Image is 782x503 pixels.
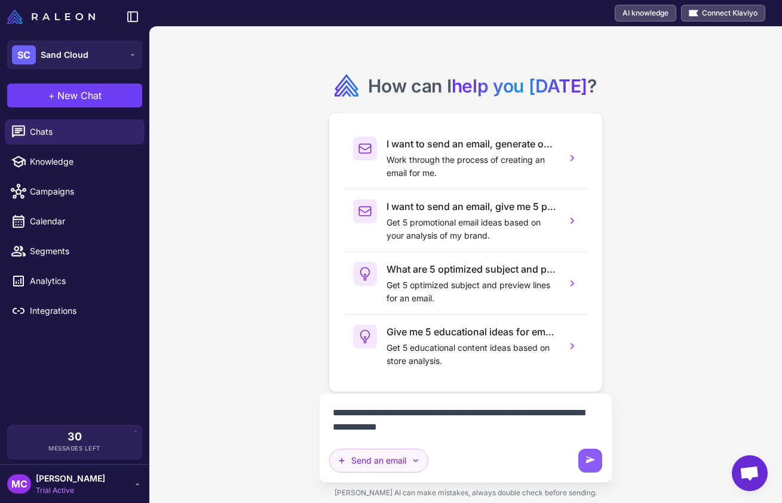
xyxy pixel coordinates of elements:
button: SCSand Cloud [7,41,142,69]
a: Knowledge [5,149,145,174]
a: Campaigns [5,179,145,204]
img: Raleon Logo [7,10,95,24]
span: Calendar [30,215,135,228]
span: Knowledge [30,155,135,168]
a: Analytics [5,269,145,294]
span: [PERSON_NAME] [36,472,105,485]
button: Connect Klaviyo [681,5,765,21]
span: New Chat [57,88,102,103]
a: Segments [5,239,145,264]
span: Chats [30,125,135,138]
h3: Give me 5 educational ideas for emails [387,325,557,339]
div: SC [12,45,36,64]
a: AI knowledge [615,5,676,21]
a: Integrations [5,298,145,323]
a: Chats [5,119,145,144]
p: Work through the process of creating an email for me. [387,153,557,180]
span: Messages Left [48,444,101,453]
div: MC [7,474,31,493]
span: + [48,88,55,103]
p: Get 5 promotional email ideas based on your analysis of my brand. [387,216,557,242]
button: +New Chat [7,84,142,107]
div: [PERSON_NAME] AI can make mistakes, always double check before sending. [319,483,612,503]
span: Connect Klaviyo [702,8,758,18]
h2: How can I ? [368,74,597,98]
a: Open chat [732,455,768,491]
span: Campaigns [30,185,135,198]
p: Get 5 optimized subject and preview lines for an email. [387,279,557,305]
h3: I want to send an email, generate one for me [387,137,557,151]
span: Analytics [30,274,135,288]
button: Send an email [329,449,428,473]
span: Sand Cloud [41,48,88,61]
span: Segments [30,245,135,258]
a: Calendar [5,209,145,234]
span: Trial Active [36,485,105,496]
span: Integrations [30,304,135,317]
span: 30 [68,431,82,442]
p: Get 5 educational content ideas based on store analysis. [387,341,557,368]
span: help you [DATE] [452,75,588,97]
h3: What are 5 optimized subject and preview lines for an email? [387,262,557,276]
h3: I want to send an email, give me 5 promotional email ideas. [387,199,557,214]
